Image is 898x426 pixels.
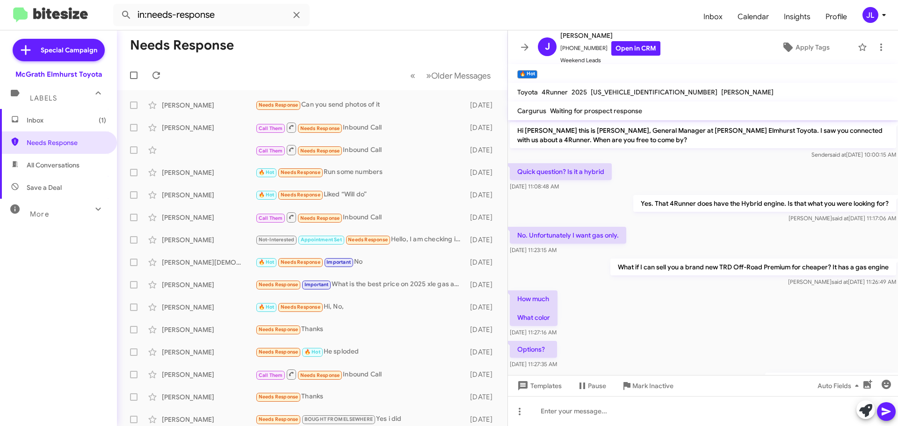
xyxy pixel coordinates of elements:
[162,415,255,424] div: [PERSON_NAME]
[27,160,80,170] span: All Conversations
[465,280,500,289] div: [DATE]
[510,361,557,368] span: [DATE] 11:27:35 AM
[465,168,500,177] div: [DATE]
[255,211,465,223] div: Inbound Call
[304,282,329,288] span: Important
[545,39,550,54] span: J
[255,167,465,178] div: Run some numbers
[300,215,340,221] span: Needs Response
[788,278,896,285] span: [PERSON_NAME] [DATE] 11:26:49 AM
[300,125,340,131] span: Needs Response
[465,415,500,424] div: [DATE]
[259,394,298,400] span: Needs Response
[765,373,896,390] p: Let me know if you can open the Vspec
[255,279,465,290] div: What is the best price on 2025 xle gas and hybrid models?
[255,189,465,200] div: Liked “Will do”
[300,372,340,378] span: Needs Response
[15,70,102,79] div: McGrath Elmhurst Toyota
[832,278,848,285] span: said at
[818,3,855,30] span: Profile
[259,215,283,221] span: Call Them
[517,70,537,79] small: 🔥 Hot
[465,145,500,155] div: [DATE]
[517,107,546,115] span: Cargurus
[818,377,862,394] span: Auto Fields
[259,349,298,355] span: Needs Response
[255,234,465,245] div: Hello, I am checking in on progress with this. Thank you
[633,195,896,212] p: Yes. That 4Runner does have the Hybrid engine. Is that what you were looking for?
[30,210,49,218] span: More
[259,237,295,243] span: Not-Interested
[862,7,878,23] div: JL
[162,280,255,289] div: [PERSON_NAME]
[255,347,465,357] div: He sploded
[588,377,606,394] span: Pause
[550,107,642,115] span: Waiting for prospect response
[431,71,491,81] span: Older Messages
[27,183,62,192] span: Save a Deal
[542,88,568,96] span: 4Runner
[830,151,846,158] span: said at
[162,213,255,222] div: [PERSON_NAME]
[560,30,660,41] span: [PERSON_NAME]
[259,148,283,154] span: Call Them
[259,169,275,175] span: 🔥 Hot
[510,246,557,253] span: [DATE] 11:23:15 AM
[510,329,557,336] span: [DATE] 11:27:16 AM
[572,88,587,96] span: 2025
[255,368,465,380] div: Inbound Call
[259,326,298,332] span: Needs Response
[41,45,97,55] span: Special Campaign
[569,377,614,394] button: Pause
[300,148,340,154] span: Needs Response
[776,3,818,30] a: Insights
[465,325,500,334] div: [DATE]
[259,102,298,108] span: Needs Response
[27,116,106,125] span: Inbox
[304,416,373,422] span: BOUGHT FROM ELSEWHERE
[610,259,896,275] p: What if I can sell you a brand new TRD Off-Road Premium for cheaper? It has a gas engine
[510,163,612,180] p: Quick question? Is it a hybrid
[281,259,320,265] span: Needs Response
[259,125,283,131] span: Call Them
[162,235,255,245] div: [PERSON_NAME]
[162,325,255,334] div: [PERSON_NAME]
[420,66,496,85] button: Next
[259,282,298,288] span: Needs Response
[510,290,558,326] p: How much What color
[113,4,310,26] input: Search
[304,349,320,355] span: 🔥 Hot
[130,38,234,53] h1: Needs Response
[281,192,320,198] span: Needs Response
[281,304,320,310] span: Needs Response
[796,39,830,56] span: Apply Tags
[255,302,465,312] div: Hi, No,
[721,88,774,96] span: [PERSON_NAME]
[730,3,776,30] a: Calendar
[560,56,660,65] span: Weekend Leads
[99,116,106,125] span: (1)
[259,372,283,378] span: Call Them
[162,168,255,177] div: [PERSON_NAME]
[255,122,465,133] div: Inbound Call
[162,303,255,312] div: [PERSON_NAME]
[465,303,500,312] div: [DATE]
[348,237,388,243] span: Needs Response
[508,377,569,394] button: Templates
[696,3,730,30] span: Inbox
[162,392,255,402] div: [PERSON_NAME]
[465,190,500,200] div: [DATE]
[560,41,660,56] span: [PHONE_NUMBER]
[405,66,496,85] nav: Page navigation example
[465,213,500,222] div: [DATE]
[832,215,848,222] span: said at
[255,257,465,267] div: No
[426,70,431,81] span: »
[301,237,342,243] span: Appointment Set
[162,347,255,357] div: [PERSON_NAME]
[632,377,673,394] span: Mark Inactive
[259,416,298,422] span: Needs Response
[465,235,500,245] div: [DATE]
